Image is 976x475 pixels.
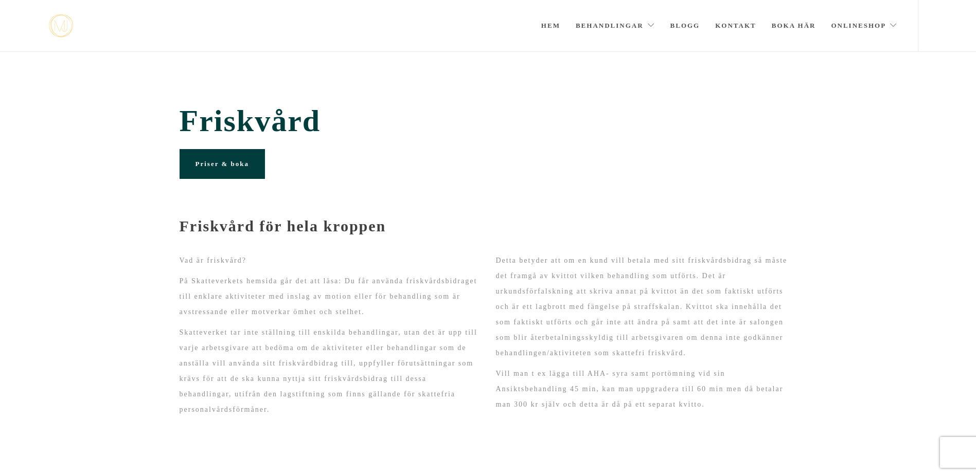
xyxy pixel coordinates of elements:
a: mjstudio mjstudio mjstudio [49,14,73,38]
p: Detta betyder att om en kund vill betala med sitt friskvårdsbidrag så måste det framgå av kvittot... [496,253,797,361]
p: Vill man t ex lägga till AHA- syra samt portömning vid sin Ansiktsbehandling 45 min, kan man uppg... [496,366,797,412]
p: På Skatteverkets hemsida går det att läsa: Du får använda friskvårdsbidraget till enklare aktivit... [180,273,481,320]
a: Priser & boka [180,149,265,179]
p: Vad är friskvård? [180,253,481,268]
span: Priser & boka [196,160,249,168]
span: Friskvård [180,103,797,139]
strong: Friskvård för hela kroppen [180,217,386,234]
img: mjstudio [49,14,73,38]
p: Skatteverket tar inte ställning till enskilda behandlingar, utan det är upp till varje arbetsgiva... [180,325,481,417]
